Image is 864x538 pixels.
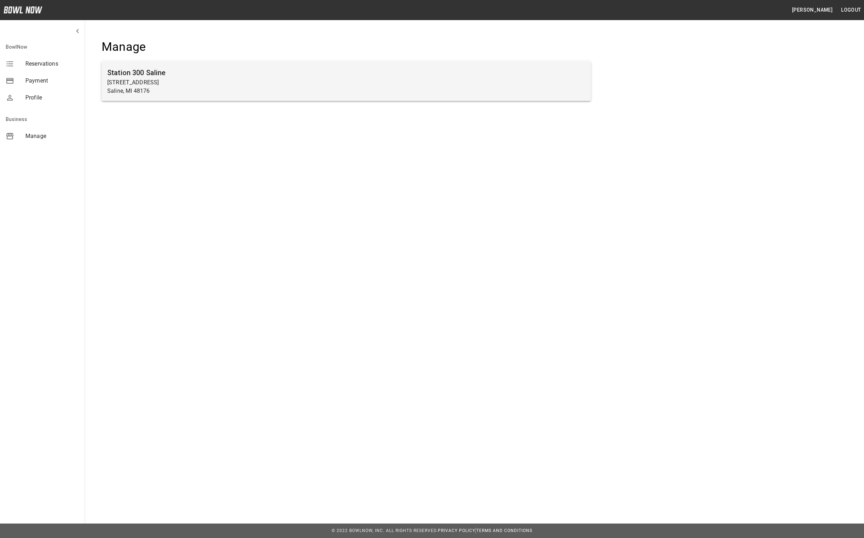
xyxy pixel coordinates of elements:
button: [PERSON_NAME] [789,4,835,17]
span: Profile [25,93,79,102]
h4: Manage [102,40,591,54]
button: Logout [839,4,864,17]
p: Saline, MI 48176 [107,87,585,95]
img: logo [4,6,42,13]
a: Terms and Conditions [476,528,532,533]
span: Payment [25,77,79,85]
h6: Station 300 Saline [107,67,585,78]
a: Privacy Policy [438,528,475,533]
span: Manage [25,132,79,140]
span: © 2022 BowlNow, Inc. All Rights Reserved. [332,528,438,533]
span: Reservations [25,60,79,68]
p: [STREET_ADDRESS] [107,78,585,87]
